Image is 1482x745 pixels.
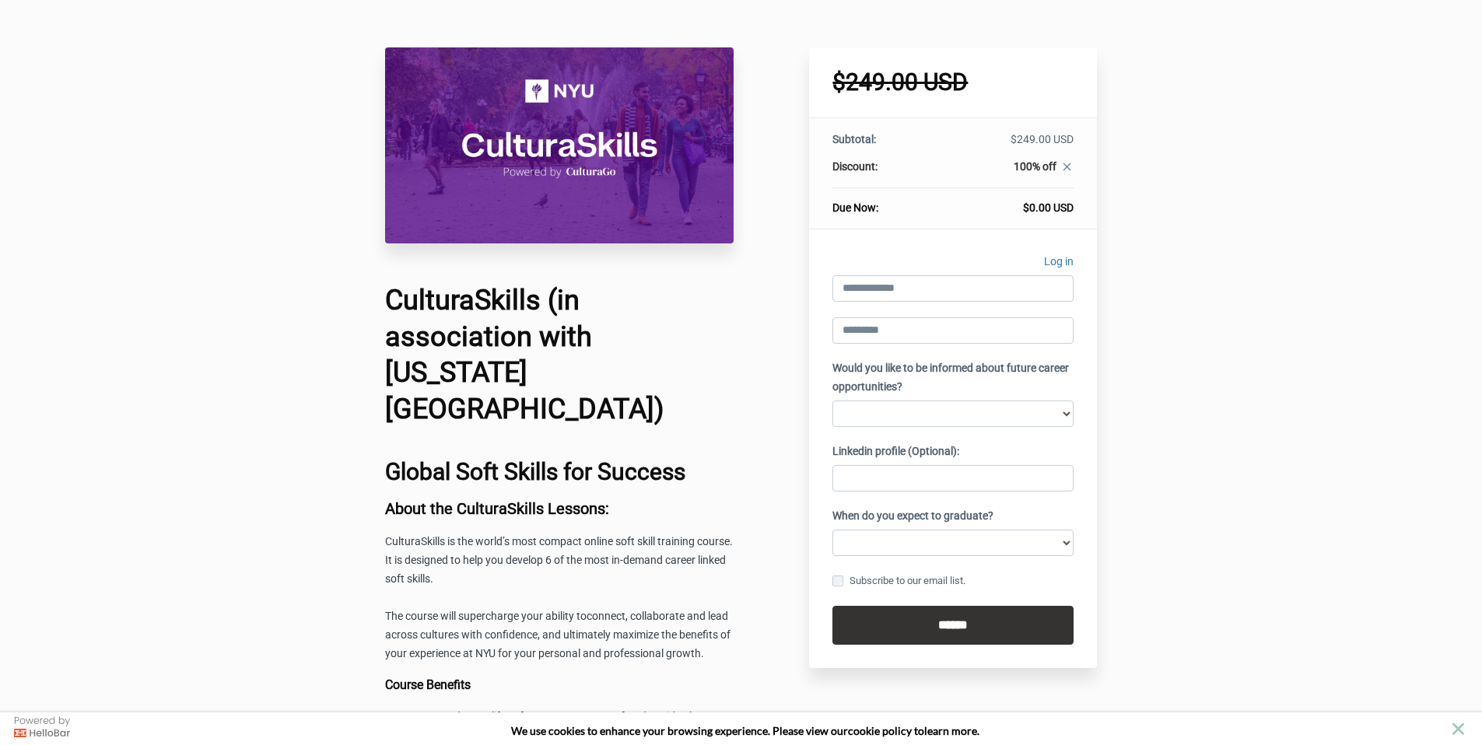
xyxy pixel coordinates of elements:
span: The course will supercharge your ability to [385,610,587,622]
th: Discount: [832,159,934,188]
label: Linkedin profile (Optional): [832,442,959,461]
span: learn more. [924,724,979,737]
span: We use cookies to enhance your browsing experience. Please view our [511,724,848,737]
a: close [1056,160,1074,177]
a: cookie policy [848,724,912,737]
img: 31710be-8b5f-527-66b4-0ce37cce11c4_CulturaSkills_NYU_Course_Header_Image.png [385,47,734,243]
td: $249.00 USD [934,131,1074,159]
h3: About the CulturaSkills Lessons: [385,500,734,517]
a: Log in [1044,253,1074,275]
span: connect, collaborate and lead across cultures with confidence, and ultimately maximize the benefi... [385,610,730,659]
h1: CulturaSkills (in association with [US_STATE][GEOGRAPHIC_DATA]) [385,282,734,428]
label: When do you expect to graduate? [832,507,993,526]
span: CulturaSkills is the world’s most compact online soft skill training course. It is designed to he... [385,535,733,585]
b: Course Benefits [385,677,471,692]
span: 100% off [1014,160,1056,173]
label: Subscribe to our email list. [832,572,965,589]
i: close [1060,160,1074,173]
span: Better adapt to life at [GEOGRAPHIC_DATA] and avoid culture shock [416,710,711,741]
th: Due Now: [832,188,934,216]
h1: $249.00 USD [832,71,1074,94]
label: Would you like to be informed about future career opportunities? [832,359,1074,397]
span: Subtotal: [832,133,876,145]
input: Subscribe to our email list. [832,575,843,586]
button: close [1449,719,1468,739]
strong: to [914,724,924,737]
b: Global Soft Skills for Success [385,458,685,485]
span: $0.00 USD [1023,201,1074,214]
